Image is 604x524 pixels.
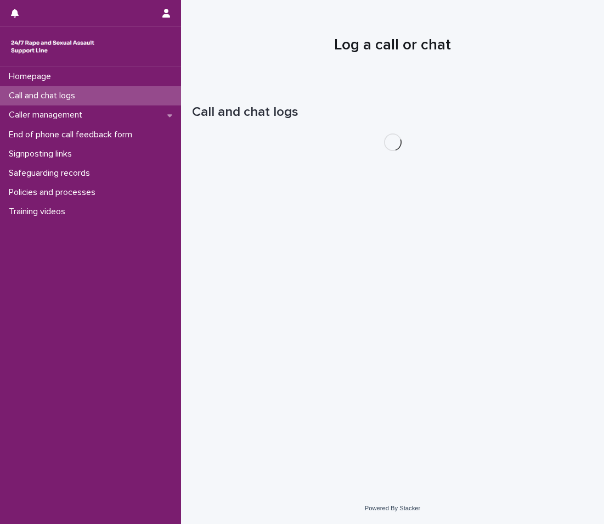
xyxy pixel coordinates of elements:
p: Signposting links [4,149,81,159]
p: Caller management [4,110,91,120]
a: Powered By Stacker [365,505,420,511]
img: rhQMoQhaT3yELyF149Cw [9,36,97,58]
p: Policies and processes [4,187,104,198]
p: Training videos [4,207,74,217]
p: Homepage [4,71,60,82]
p: End of phone call feedback form [4,130,141,140]
h1: Log a call or chat [192,36,593,55]
h1: Call and chat logs [192,104,593,120]
p: Call and chat logs [4,91,84,101]
p: Safeguarding records [4,168,99,179]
